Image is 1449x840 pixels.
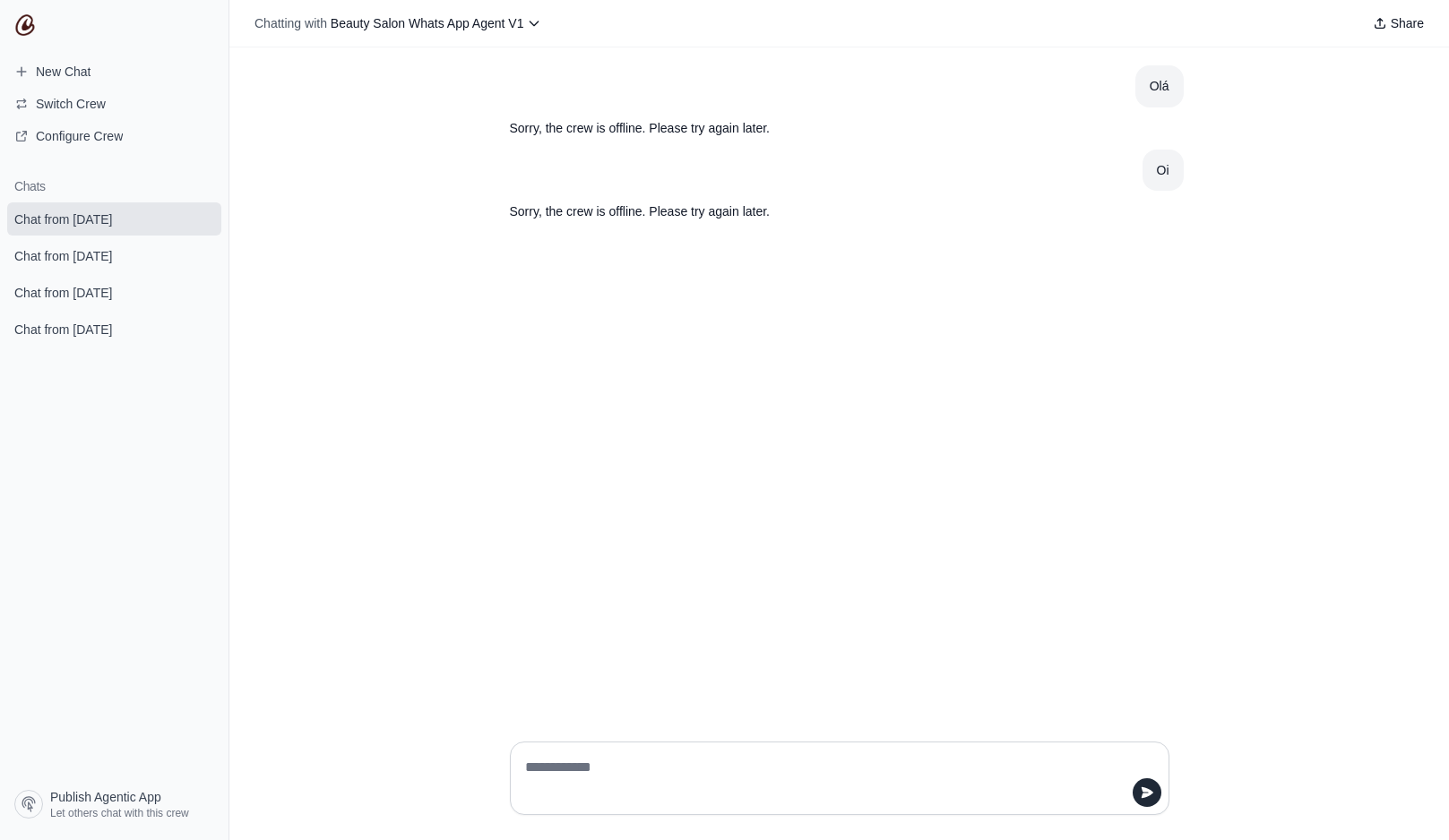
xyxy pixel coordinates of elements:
[510,118,1083,139] p: Sorry, the crew is offline. Please try again later.
[14,14,36,36] img: CrewAI Logo
[7,122,221,150] a: Configure Crew
[14,321,112,339] span: Chat from [DATE]
[1391,14,1424,32] span: Share
[1157,160,1169,181] div: Oi
[1150,76,1169,97] div: Olá
[1143,150,1184,192] section: User message
[247,11,548,36] button: Chatting with Beauty Salon Whats App Agent V1
[7,313,221,346] a: Chat from [DATE]
[14,284,112,302] span: Chat from [DATE]
[7,57,221,86] a: New Chat
[36,95,106,113] span: Switch Crew
[496,191,1098,233] section: Response
[14,247,112,265] span: Chat from [DATE]
[36,63,91,81] span: New Chat
[1135,65,1184,107] section: User message
[7,202,221,236] a: Chat from [DATE]
[1366,11,1431,36] button: Share
[50,788,161,806] span: Publish Agentic App
[496,107,1098,150] section: Response
[7,276,221,309] a: Chat from [DATE]
[14,210,112,228] span: Chat from [DATE]
[50,806,189,820] span: Let others chat with this crew
[7,239,221,272] a: Chat from [DATE]
[331,16,524,30] span: Beauty Salon Whats App Agent V1
[7,90,221,118] button: Switch Crew
[254,14,327,32] span: Chatting with
[36,127,123,145] span: Configure Crew
[510,201,1083,222] p: Sorry, the crew is offline. Please try again later.
[7,783,221,826] a: Publish Agentic App Let others chat with this crew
